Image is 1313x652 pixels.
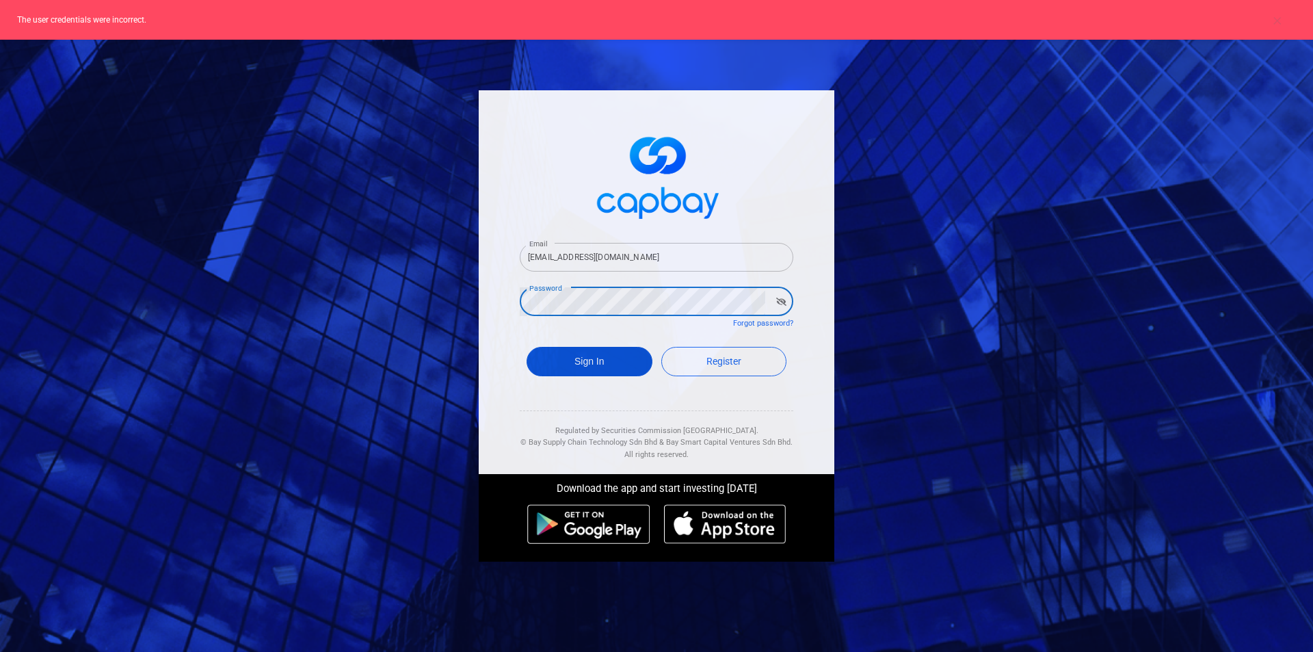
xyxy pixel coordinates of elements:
a: Forgot password? [733,319,793,328]
div: Regulated by Securities Commission [GEOGRAPHIC_DATA]. & All rights reserved. [520,411,793,461]
div: Download the app and start investing [DATE] [468,474,845,497]
img: android [527,504,650,544]
p: The user credentials were incorrect. [17,14,1286,26]
a: Register [661,347,787,376]
img: ios [664,504,786,544]
span: Register [706,356,741,367]
button: Sign In [527,347,652,376]
span: Bay Smart Capital Ventures Sdn Bhd. [666,438,793,447]
label: Email [529,239,547,249]
img: logo [588,125,725,226]
label: Password [529,283,562,294]
span: © Bay Supply Chain Technology Sdn Bhd [520,438,657,447]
